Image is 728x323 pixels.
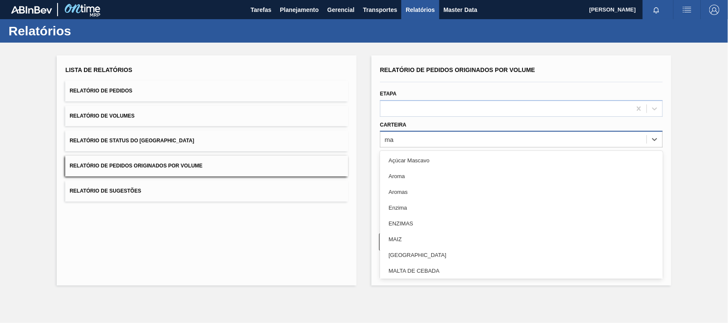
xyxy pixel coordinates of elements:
[251,5,272,15] span: Tarefas
[363,5,397,15] span: Transportes
[380,122,406,128] label: Carteira
[380,91,397,97] label: Etapa
[380,66,535,73] span: Relatório de Pedidos Originados por Volume
[65,156,348,176] button: Relatório de Pedidos Originados por Volume
[70,163,203,169] span: Relatório de Pedidos Originados por Volume
[65,66,132,73] span: Lista de Relatórios
[65,130,348,151] button: Relatório de Status do [GEOGRAPHIC_DATA]
[9,26,160,36] h1: Relatórios
[379,234,517,251] button: Limpar
[70,138,194,144] span: Relatório de Status do [GEOGRAPHIC_DATA]
[70,188,141,194] span: Relatório de Sugestões
[444,5,477,15] span: Master Data
[280,5,319,15] span: Planejamento
[380,231,663,247] div: MAIZ
[380,153,663,168] div: Açúcar Mascavo
[65,181,348,202] button: Relatório de Sugestões
[65,106,348,127] button: Relatório de Volumes
[380,247,663,263] div: [GEOGRAPHIC_DATA]
[328,5,355,15] span: Gerencial
[70,113,134,119] span: Relatório de Volumes
[380,216,663,231] div: ENZIMAS
[380,168,663,184] div: Aroma
[70,88,132,94] span: Relatório de Pedidos
[406,5,435,15] span: Relatórios
[709,5,719,15] img: Logout
[380,263,663,279] div: MALTA DE CEBADA
[643,4,670,16] button: Notificações
[682,5,692,15] img: userActions
[11,6,52,14] img: TNhmsLtSVTkK8tSr43FrP2fwEKptu5GPRR3wAAAABJRU5ErkJggg==
[380,200,663,216] div: Enzima
[65,81,348,101] button: Relatório de Pedidos
[380,184,663,200] div: Aromas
